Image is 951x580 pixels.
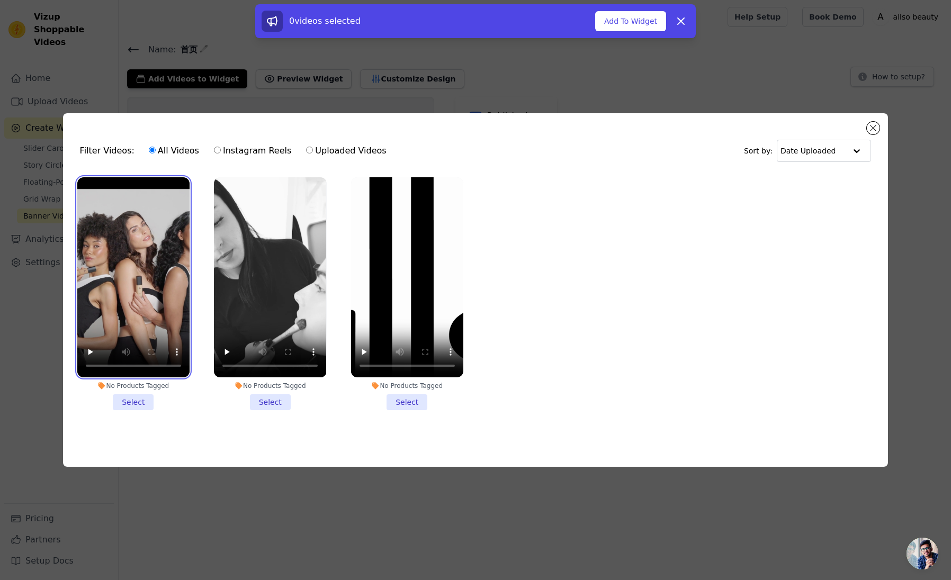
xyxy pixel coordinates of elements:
button: Add To Widget [595,11,666,31]
label: Instagram Reels [213,144,292,158]
span: 0 videos selected [289,16,361,26]
button: Close modal [867,122,880,134]
label: All Videos [148,144,200,158]
a: 开放式聊天 [907,538,938,569]
div: Filter Videos: [80,139,392,163]
div: No Products Tagged [351,382,463,390]
div: No Products Tagged [214,382,326,390]
div: Sort by: [744,140,872,162]
label: Uploaded Videos [306,144,387,158]
div: No Products Tagged [77,382,190,390]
